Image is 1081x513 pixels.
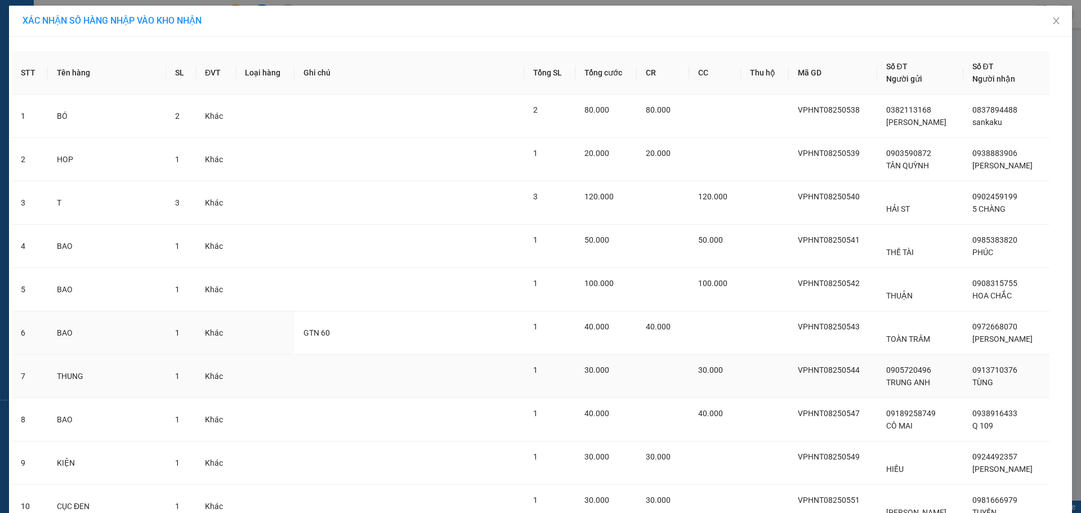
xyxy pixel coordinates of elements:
span: 1 [533,235,538,244]
td: THUNG [48,355,166,398]
span: Số ĐT [972,62,994,71]
span: GTN 60 [303,328,330,337]
span: 1 [175,242,180,251]
span: 1 [533,409,538,418]
th: Loại hàng [236,51,295,95]
span: 0837894488 [972,105,1017,114]
th: Thu hộ [741,51,789,95]
span: HẢI ST [886,204,910,213]
span: 1 [175,372,180,381]
span: HIẾU [886,465,904,474]
span: Người gửi [886,74,922,83]
span: 1 [175,458,180,467]
td: 1 [12,95,48,138]
span: [PERSON_NAME] [972,334,1033,344]
td: BAO [48,268,166,311]
th: CR [637,51,689,95]
span: VPHNT08250544 [798,365,860,374]
span: 1 [175,155,180,164]
button: Close [1040,6,1072,37]
span: PHÚC [972,248,993,257]
span: XÁC NHẬN SỐ HÀNG NHẬP VÀO KHO NHẬN [23,15,202,26]
th: CC [689,51,741,95]
td: 9 [12,441,48,485]
span: sankaku [972,118,1002,127]
span: 1 [175,502,180,511]
span: 0908315755 [972,279,1017,288]
td: BÓ [48,95,166,138]
td: Khác [196,441,235,485]
span: VPHNT08250549 [798,452,860,461]
span: 2 [175,111,180,121]
span: 100.000 [584,279,614,288]
span: VPHNT08250541 [798,235,860,244]
th: Tên hàng [48,51,166,95]
td: BAO [48,225,166,268]
span: Người nhận [972,74,1015,83]
span: 30.000 [646,496,671,505]
span: 40.000 [698,409,723,418]
span: THẾ TÀI [886,248,914,257]
span: VPHNT08250542 [798,279,860,288]
span: 40.000 [584,322,609,331]
span: 1 [533,365,538,374]
span: 1 [175,415,180,424]
td: 2 [12,138,48,181]
td: T [48,181,166,225]
span: close [1052,16,1061,25]
td: 6 [12,311,48,355]
td: 8 [12,398,48,441]
span: VPHNT08250543 [798,322,860,331]
span: 0903590872 [886,149,931,158]
span: VPHNT08250551 [798,496,860,505]
span: 0985383820 [972,235,1017,244]
span: CÔ MAI [886,421,913,430]
span: 80.000 [646,105,671,114]
span: 80.000 [584,105,609,114]
span: 3 [533,192,538,201]
td: HOP [48,138,166,181]
span: 40.000 [646,322,671,331]
span: 0382113168 [886,105,931,114]
span: 1 [533,322,538,331]
span: 120.000 [584,192,614,201]
span: [PERSON_NAME] [886,118,946,127]
td: BAO [48,398,166,441]
th: Mã GD [789,51,877,95]
span: 30.000 [584,496,609,505]
span: THUẬN [886,291,913,300]
span: [PERSON_NAME] [972,161,1033,170]
span: Q 109 [972,421,993,430]
td: 5 [12,268,48,311]
span: 100.000 [698,279,727,288]
td: 3 [12,181,48,225]
span: 40.000 [584,409,609,418]
span: VPHNT08250540 [798,192,860,201]
th: ĐVT [196,51,235,95]
td: Khác [196,268,235,311]
span: 1 [533,496,538,505]
span: 1 [175,285,180,294]
span: 1 [533,149,538,158]
td: Khác [196,311,235,355]
td: KIỆN [48,441,166,485]
span: [PERSON_NAME] [972,465,1033,474]
span: HOA CHẮC [972,291,1012,300]
th: STT [12,51,48,95]
span: 1 [533,279,538,288]
td: Khác [196,355,235,398]
td: Khác [196,398,235,441]
td: 7 [12,355,48,398]
span: 50.000 [584,235,609,244]
span: 30.000 [584,452,609,461]
span: 1 [175,328,180,337]
span: Số ĐT [886,62,908,71]
span: 5 CHÀNG [972,204,1006,213]
td: Khác [196,138,235,181]
span: TRUNG ANH [886,378,930,387]
span: TOÀN TRÂM [886,334,930,344]
span: 50.000 [698,235,723,244]
th: Tổng SL [524,51,575,95]
td: 4 [12,225,48,268]
th: Ghi chú [294,51,524,95]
